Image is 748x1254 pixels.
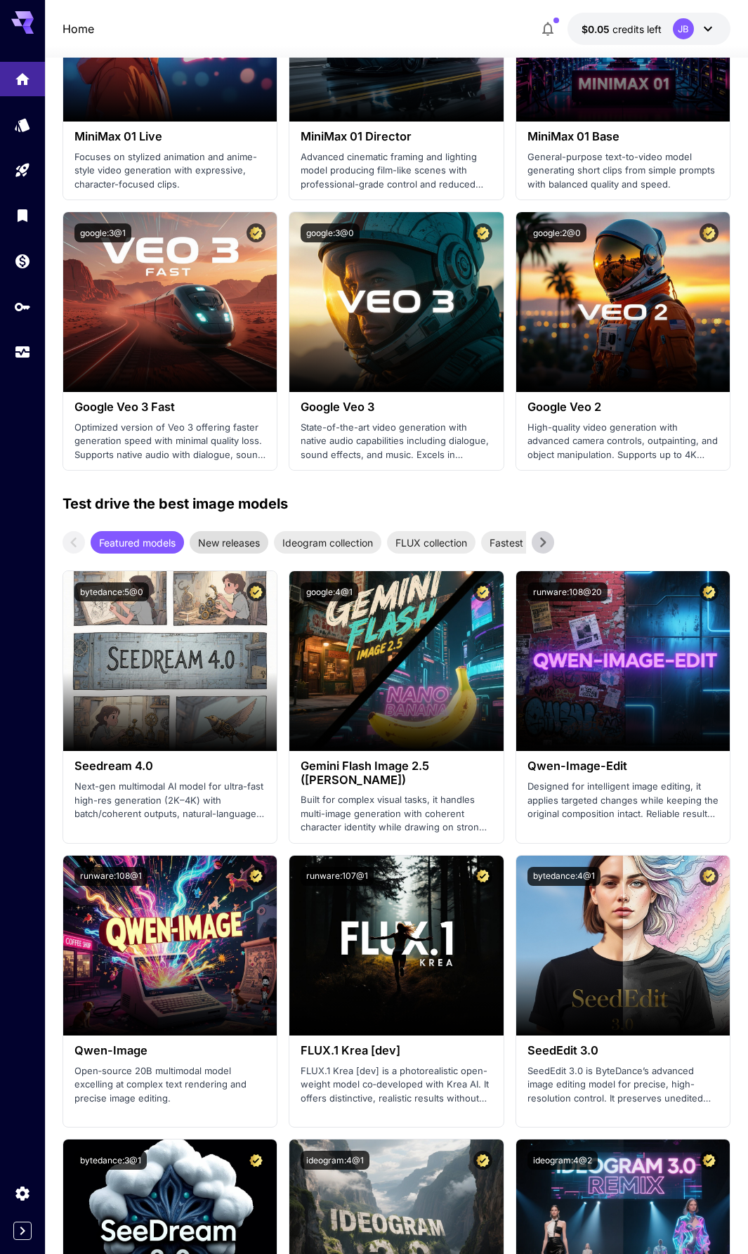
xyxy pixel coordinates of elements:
[14,116,31,133] div: Models
[473,582,492,601] button: Certified Model – Vetted for best performance and includes a commercial license.
[700,223,719,242] button: Certified Model – Vetted for best performance and includes a commercial license.
[700,867,719,886] button: Certified Model – Vetted for best performance and includes a commercial license.
[14,162,31,179] div: Playground
[473,223,492,242] button: Certified Model – Vetted for best performance and includes a commercial license.
[301,1044,492,1057] h3: FLUX.1 Krea [dev]
[567,13,730,45] button: $0.05JB
[63,20,94,37] a: Home
[527,400,719,414] h3: Google Veo 2
[516,856,730,1036] img: alt
[74,223,131,242] button: google:3@1
[74,130,265,143] h3: MiniMax 01 Live
[387,531,475,554] div: FLUX collection
[527,223,586,242] button: google:2@0
[63,493,288,514] p: Test drive the best image models
[527,130,719,143] h3: MiniMax 01 Base
[582,23,612,35] span: $0.05
[247,1151,265,1170] button: Certified Model – Vetted for best performance and includes a commercial license.
[14,1184,31,1202] div: Settings
[612,23,662,35] span: credits left
[301,223,360,242] button: google:3@0
[301,150,492,192] p: Advanced cinematic framing and lighting model producing film-like scenes with professional-grade ...
[527,1064,719,1106] p: SeedEdit 3.0 is ByteDance’s advanced image editing model for precise, high-resolution control. It...
[247,582,265,601] button: Certified Model – Vetted for best performance and includes a commercial license.
[527,1151,598,1170] button: ideogram:4@2
[74,867,147,886] button: runware:108@1
[63,20,94,37] nav: breadcrumb
[700,1151,719,1170] button: Certified Model – Vetted for best performance and includes a commercial license.
[74,421,265,462] p: Optimized version of Veo 3 offering faster generation speed with minimal quality loss. Supports n...
[481,531,567,554] div: Fastest models
[247,867,265,886] button: Certified Model – Vetted for best performance and includes a commercial license.
[387,535,475,550] span: FLUX collection
[301,1151,369,1170] button: ideogram:4@1
[14,207,31,224] div: Library
[481,535,567,550] span: Fastest models
[473,1151,492,1170] button: Certified Model – Vetted for best performance and includes a commercial license.
[527,582,608,601] button: runware:108@20
[190,531,268,554] div: New releases
[289,212,503,392] img: alt
[74,1151,147,1170] button: bytedance:3@1
[301,1064,492,1106] p: FLUX.1 Krea [dev] is a photorealistic open-weight model co‑developed with Krea AI. It offers dist...
[700,582,719,601] button: Certified Model – Vetted for best performance and includes a commercial license.
[14,66,31,84] div: Home
[74,1064,265,1106] p: Open‑source 20B multimodal model excelling at complex text rendering and precise image editing.
[527,780,719,821] p: Designed for intelligent image editing, it applies targeted changes while keeping the original co...
[301,867,374,886] button: runware:107@1
[14,252,31,270] div: Wallet
[673,18,694,39] div: JB
[527,759,719,773] h3: Qwen-Image-Edit
[14,344,31,361] div: Usage
[301,421,492,462] p: State-of-the-art video generation with native audio capabilities including dialogue, sound effect...
[74,400,265,414] h3: Google Veo 3 Fast
[274,531,381,554] div: Ideogram collection
[527,1044,719,1057] h3: SeedEdit 3.0
[527,150,719,192] p: General-purpose text-to-video model generating short clips from simple prompts with balanced qual...
[63,571,277,751] img: alt
[274,535,381,550] span: Ideogram collection
[247,223,265,242] button: Certified Model – Vetted for best performance and includes a commercial license.
[74,780,265,821] p: Next-gen multimodal AI model for ultra-fast high-res generation (2K–4K) with batch/coherent outpu...
[190,535,268,550] span: New releases
[13,1222,32,1240] button: Expand sidebar
[74,150,265,192] p: Focuses on stylized animation and anime-style video generation with expressive, character-focused...
[516,571,730,751] img: alt
[301,582,358,601] button: google:4@1
[91,535,184,550] span: Featured models
[74,582,149,601] button: bytedance:5@0
[473,867,492,886] button: Certified Model – Vetted for best performance and includes a commercial license.
[74,1044,265,1057] h3: Qwen-Image
[91,531,184,554] div: Featured models
[14,298,31,315] div: API Keys
[289,856,503,1036] img: alt
[301,793,492,835] p: Built for complex visual tasks, it handles multi-image generation with coherent character identit...
[301,759,492,786] h3: Gemini Flash Image 2.5 ([PERSON_NAME])
[289,571,503,751] img: alt
[301,130,492,143] h3: MiniMax 01 Director
[527,867,601,886] button: bytedance:4@1
[582,22,662,37] div: $0.05
[527,421,719,462] p: High-quality video generation with advanced camera controls, outpainting, and object manipulation...
[301,400,492,414] h3: Google Veo 3
[63,856,277,1036] img: alt
[516,212,730,392] img: alt
[74,759,265,773] h3: Seedream 4.0
[63,212,277,392] img: alt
